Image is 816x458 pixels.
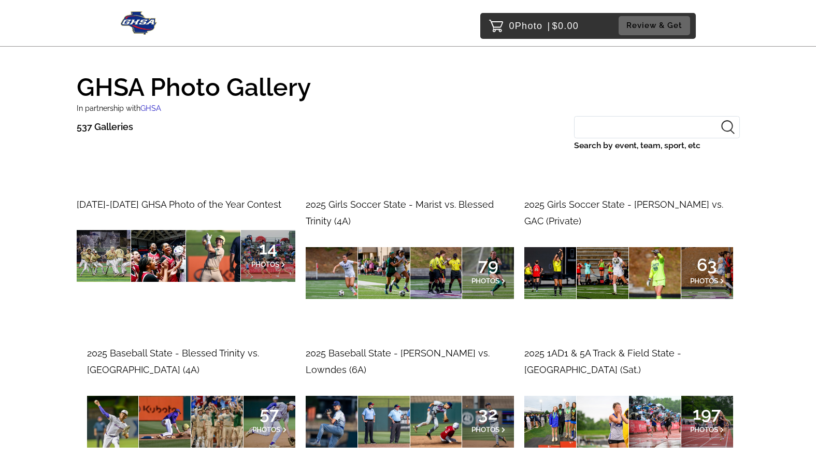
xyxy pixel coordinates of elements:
span: 197 [690,410,724,417]
a: 2025 Girls Soccer State - [PERSON_NAME] vs. GAC (Private)63PHOTOS [524,196,733,299]
span: 79 [471,262,506,268]
span: PHOTOS [690,425,718,434]
p: 537 Galleries [77,119,133,135]
a: [DATE]-[DATE] GHSA Photo of the Year Contest14PHOTOS [77,196,295,282]
span: PHOTOS [690,277,718,285]
span: | [548,21,551,31]
span: 2025 Girls Soccer State - [PERSON_NAME] vs. GAC (Private) [524,199,723,226]
p: 0 $0.00 [509,18,579,34]
span: [DATE]-[DATE] GHSA Photo of the Year Contest [77,199,281,210]
span: 2025 Girls Soccer State - Marist vs. Blessed Trinity (4A) [306,199,494,226]
span: PHOTOS [471,277,499,285]
span: 57 [252,410,287,417]
span: GHSA [140,104,161,112]
a: 2025 Girls Soccer State - Marist vs. Blessed Trinity (4A)79PHOTOS [306,196,514,299]
img: Snapphound Logo [121,11,158,35]
span: 32 [471,410,506,417]
small: In partnership with [77,104,161,112]
span: 2025 Baseball State - [PERSON_NAME] vs. Lowndes (6A) [306,348,490,375]
button: Review & Get [619,16,690,35]
span: 2025 Baseball State - Blessed Trinity vs. [GEOGRAPHIC_DATA] (4A) [87,348,259,375]
span: PHOTOS [252,425,280,434]
span: Photo [515,18,543,34]
span: 14 [251,245,285,251]
a: 2025 Baseball State - Blessed Trinity vs. [GEOGRAPHIC_DATA] (4A)57PHOTOS [87,345,295,448]
h1: GHSA Photo Gallery [77,65,740,99]
a: Review & Get [619,16,693,35]
label: Search by event, team, sport, etc [574,138,740,153]
span: PHOTOS [251,260,279,268]
span: 63 [690,262,724,268]
span: 2025 1AD1 & 5A Track & Field State - [GEOGRAPHIC_DATA] (Sat.) [524,348,681,375]
span: PHOTOS [471,425,499,434]
a: 2025 Baseball State - [PERSON_NAME] vs. Lowndes (6A)32PHOTOS [306,345,514,448]
a: 2025 1AD1 & 5A Track & Field State - [GEOGRAPHIC_DATA] (Sat.)197PHOTOS [524,345,733,448]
